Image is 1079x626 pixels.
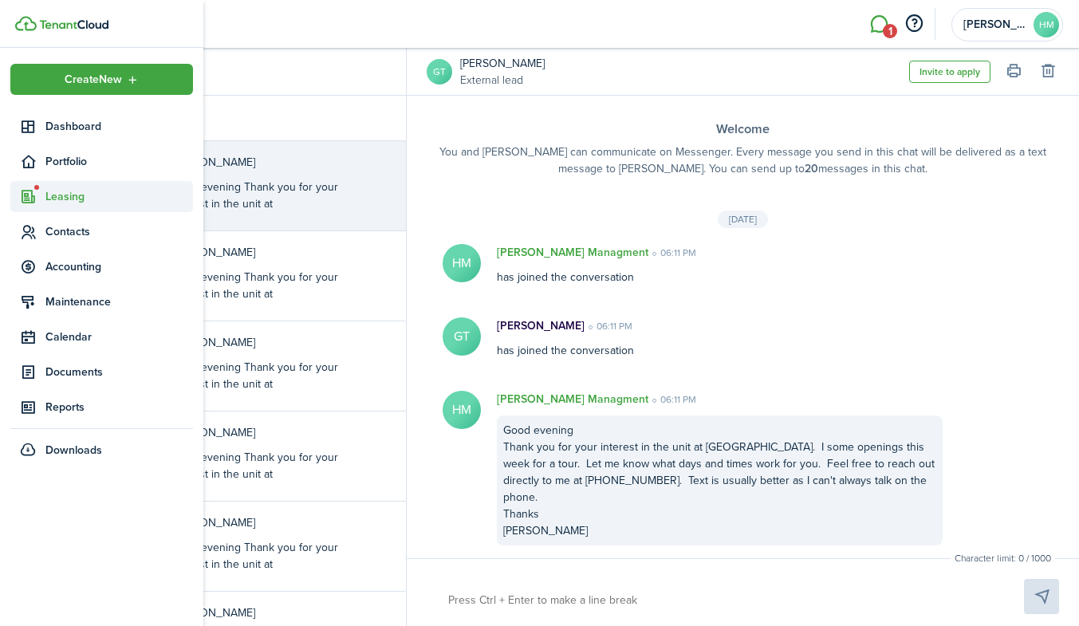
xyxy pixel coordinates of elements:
[497,415,943,545] div: Good evening Thank you for your interest in the unit at [GEOGRAPHIC_DATA]. I some openings this w...
[439,144,1047,177] p: You and [PERSON_NAME] can communicate on Messenger. Every message you send in this chat will be d...
[171,449,370,616] div: Good evening Thank you for your interest in the unit at [GEOGRAPHIC_DATA]. Let's first meet and d...
[171,179,370,329] div: Good evening Thank you for your interest in the unit at [GEOGRAPHIC_DATA]. I some openings this w...
[10,392,193,423] a: Reports
[45,118,193,135] span: Dashboard
[805,160,818,177] b: 20
[1002,61,1025,83] button: Print
[443,317,481,356] avatar-text: GT
[1034,12,1059,37] avatar-text: HM
[585,319,632,333] time: 06:11 PM
[45,293,193,310] span: Maintenance
[103,48,406,95] input: search
[171,334,370,351] p: Alex Rauchle
[10,64,193,95] button: Open menu
[171,269,370,419] div: Good evening Thank you for your interest in the unit at [GEOGRAPHIC_DATA]. I some openings this w...
[45,442,102,459] span: Downloads
[718,211,768,228] div: [DATE]
[497,317,585,334] p: [PERSON_NAME]
[45,364,193,380] span: Documents
[171,359,370,510] div: Good evening Thank you for your interest in the unit at [GEOGRAPHIC_DATA]. I some openings this w...
[497,244,648,261] p: [PERSON_NAME] Managment
[171,244,370,261] p: Rosa Cardenas
[648,246,696,260] time: 06:11 PM
[900,10,927,37] button: Open resource center
[909,61,990,83] button: Invite to apply
[45,153,193,170] span: Portfolio
[45,258,193,275] span: Accounting
[45,223,193,240] span: Contacts
[427,59,452,85] a: GT
[443,391,481,429] avatar-text: HM
[1037,61,1059,83] button: Delete
[65,74,122,85] span: Create New
[481,317,959,359] div: has joined the conversation
[171,514,370,531] p: Amanda L
[39,20,108,30] img: TenantCloud
[45,329,193,345] span: Calendar
[45,399,193,415] span: Reports
[171,604,370,621] p: Isabel Bernstein
[439,120,1047,140] h3: Welcome
[497,391,648,407] p: [PERSON_NAME] Managment
[481,244,959,285] div: has joined the conversation
[171,424,370,441] p: CHARLES ARNOLD
[460,55,545,72] a: [PERSON_NAME]
[460,72,545,89] a: External lead
[443,244,481,282] avatar-text: HM
[171,154,370,171] p: Grace T Lu
[10,111,193,142] a: Dashboard
[648,392,696,407] time: 06:11 PM
[951,551,1055,565] small: Character limit: 0 / 1000
[45,188,193,205] span: Leasing
[963,19,1027,30] span: Halfon Managment
[15,16,37,31] img: TenantCloud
